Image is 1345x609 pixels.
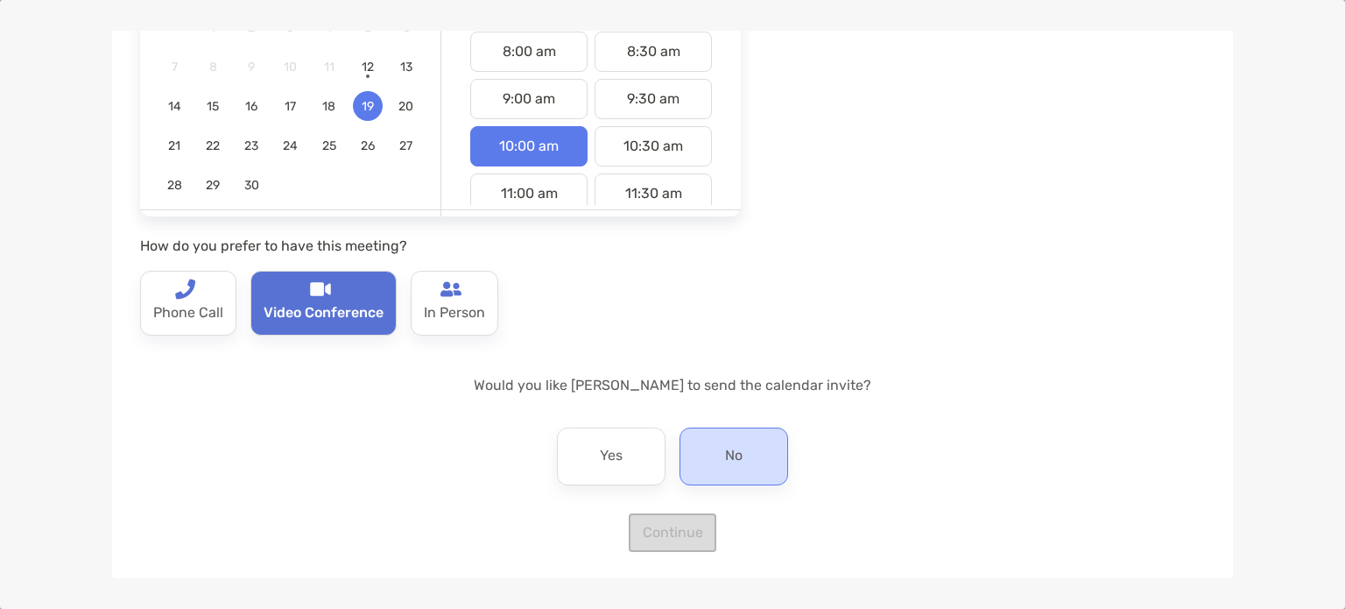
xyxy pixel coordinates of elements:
span: 20 [391,99,421,114]
img: type-call [310,279,331,300]
div: 10:30 am [595,126,712,166]
span: 12 [353,60,383,74]
span: 24 [275,138,305,153]
span: 10 [275,60,305,74]
span: 14 [159,99,189,114]
img: type-call [174,279,195,300]
span: 21 [159,138,189,153]
div: 11:30 am [595,173,712,214]
p: Phone Call [153,300,223,328]
p: Video Conference [264,300,384,328]
span: 29 [198,178,228,193]
span: 17 [275,99,305,114]
span: 23 [236,138,266,153]
span: 9 [236,60,266,74]
span: 16 [236,99,266,114]
p: Would you like [PERSON_NAME] to send the calendar invite? [140,374,1205,396]
span: 13 [391,60,421,74]
div: 11:00 am [470,173,588,214]
p: Yes [600,443,623,471]
span: 11 [314,60,344,74]
span: 8 [198,60,228,74]
div: 8:00 am [470,32,588,72]
span: 30 [236,178,266,193]
span: 22 [198,138,228,153]
p: No [725,443,743,471]
div: 8:30 am [595,32,712,72]
p: In Person [424,300,485,328]
img: type-call [440,279,461,300]
span: 19 [353,99,383,114]
div: 9:00 am [470,79,588,119]
span: 26 [353,138,383,153]
span: 25 [314,138,344,153]
div: 9:30 am [595,79,712,119]
span: 7 [159,60,189,74]
span: 27 [391,138,421,153]
span: 28 [159,178,189,193]
span: 15 [198,99,228,114]
div: 10:00 am [470,126,588,166]
span: 18 [314,99,344,114]
p: How do you prefer to have this meeting? [140,235,741,257]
